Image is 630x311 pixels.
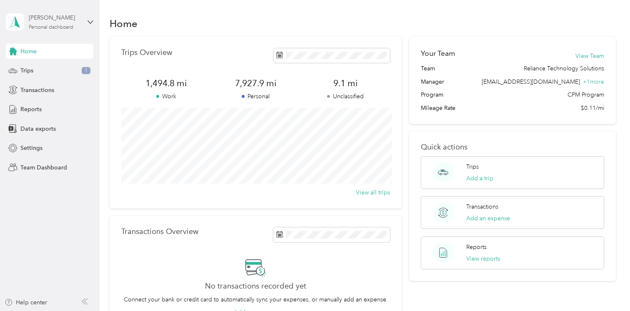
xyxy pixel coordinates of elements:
[20,47,37,56] span: Home
[82,67,90,75] span: 1
[211,77,300,89] span: 7,927.9 mi
[121,227,198,236] p: Transactions Overview
[300,92,390,101] p: Unclassified
[466,202,498,211] p: Transactions
[466,243,487,251] p: Reports
[583,264,630,311] iframe: Everlance-gr Chat Button Frame
[466,254,500,263] button: View reports
[110,19,137,28] h1: Home
[581,104,604,112] span: $0.11/mi
[575,52,604,60] button: View Team
[421,64,435,73] span: Team
[482,78,580,85] span: [EMAIL_ADDRESS][DOMAIN_NAME]
[121,48,172,57] p: Trips Overview
[421,143,604,152] p: Quick actions
[567,90,604,99] span: CPM Program
[466,162,479,171] p: Trips
[466,214,510,223] button: Add an expense
[20,86,54,95] span: Transactions
[356,188,390,197] button: View all trips
[29,25,73,30] div: Personal dashboard
[211,92,300,101] p: Personal
[421,104,455,112] span: Mileage Rate
[124,295,388,304] p: Connect your bank or credit card to automatically sync your expenses, or manually add an expense.
[5,298,47,307] button: Help center
[20,105,42,114] span: Reports
[29,13,81,22] div: [PERSON_NAME]
[121,92,211,101] p: Work
[421,77,444,86] span: Manager
[20,124,56,133] span: Data exports
[524,64,604,73] span: Reliance Technology Solutions
[20,144,42,152] span: Settings
[205,282,306,291] h2: No transactions recorded yet
[466,174,493,183] button: Add a trip
[121,77,211,89] span: 1,494.8 mi
[421,48,455,59] h2: Your Team
[583,78,604,85] span: + 1 more
[20,163,67,172] span: Team Dashboard
[20,66,33,75] span: Trips
[421,90,443,99] span: Program
[300,77,390,89] span: 9.1 mi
